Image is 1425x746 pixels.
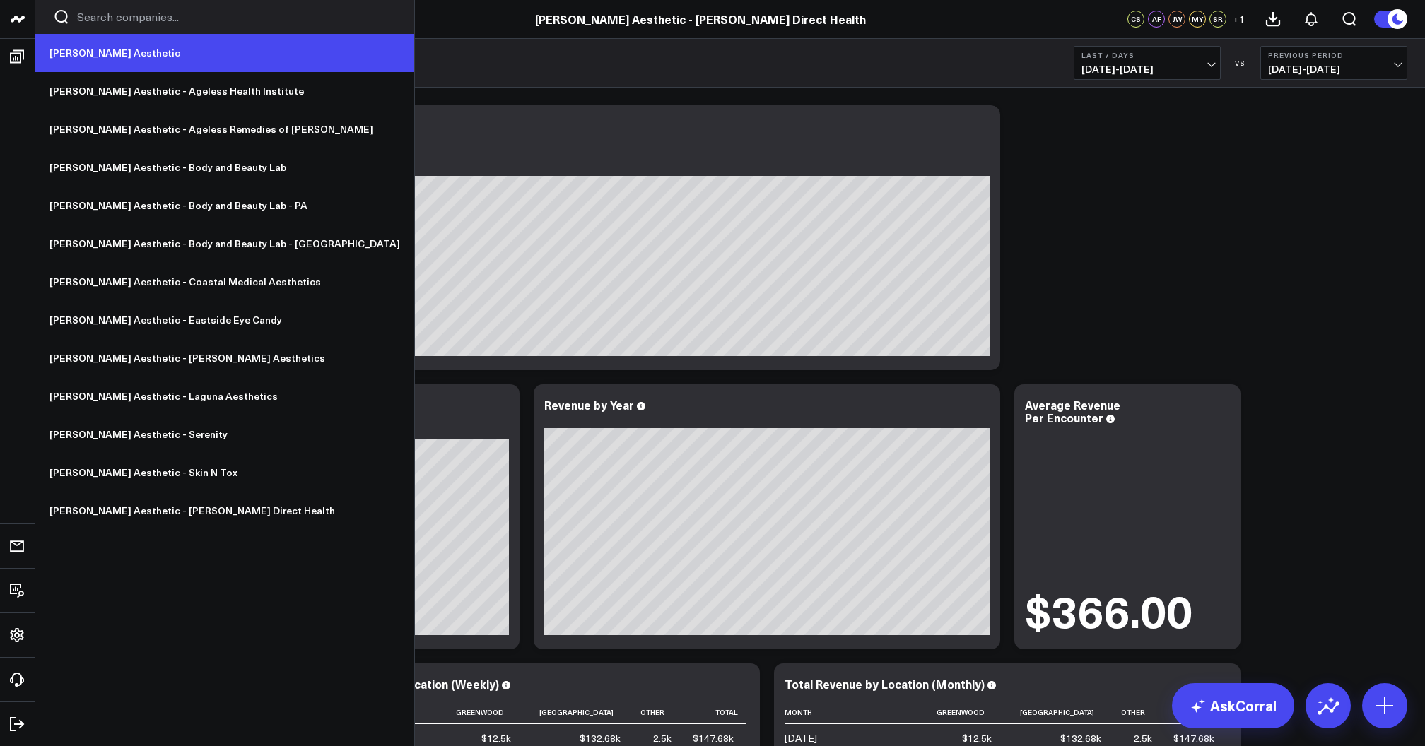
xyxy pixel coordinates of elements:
[653,731,672,745] div: 2.5k
[1127,11,1144,28] div: CS
[1172,683,1294,728] a: AskCorral
[35,454,414,492] a: [PERSON_NAME] Aesthetic - Skin N Tox
[684,701,746,724] th: Total
[35,34,414,72] a: [PERSON_NAME] Aesthetic
[1260,46,1407,80] button: Previous Period[DATE]-[DATE]
[35,377,414,415] a: [PERSON_NAME] Aesthetic - Laguna Aesthetics
[1081,64,1213,75] span: [DATE] - [DATE]
[35,72,414,110] a: [PERSON_NAME] Aesthetic - Ageless Health Institute
[35,301,414,339] a: [PERSON_NAME] Aesthetic - Eastside Eye Candy
[35,148,414,186] a: [PERSON_NAME] Aesthetic - Body and Beauty Lab
[1114,701,1165,724] th: Other
[1209,11,1226,28] div: SR
[785,701,926,724] th: Month
[580,731,621,745] div: $132.68k
[1233,14,1245,24] span: + 1
[1025,397,1120,425] div: Average Revenue Per Encounter
[1004,701,1113,724] th: [GEOGRAPHIC_DATA]
[35,263,414,301] a: [PERSON_NAME] Aesthetic - Coastal Medical Aesthetics
[445,701,524,724] th: Greenwood
[35,225,414,263] a: [PERSON_NAME] Aesthetic - Body and Beauty Lab - [GEOGRAPHIC_DATA]
[1081,51,1213,59] b: Last 7 Days
[1189,11,1206,28] div: MY
[544,397,634,413] div: Revenue by Year
[633,701,684,724] th: Other
[1268,51,1400,59] b: Previous Period
[1168,11,1185,28] div: JW
[1268,64,1400,75] span: [DATE] - [DATE]
[35,339,414,377] a: [PERSON_NAME] Aesthetic - [PERSON_NAME] Aesthetics
[785,676,985,692] div: Total Revenue by Location (Monthly)
[785,731,817,745] div: [DATE]
[524,701,633,724] th: [GEOGRAPHIC_DATA]
[926,701,1004,724] th: Greenwood
[64,165,990,176] div: Previous: $143.05k
[35,492,414,530] a: [PERSON_NAME] Aesthetic - [PERSON_NAME] Direct Health
[1074,46,1221,80] button: Last 7 Days[DATE]-[DATE]
[35,110,414,148] a: [PERSON_NAME] Aesthetic - Ageless Remedies of [PERSON_NAME]
[53,8,70,25] button: Search companies button
[1148,11,1165,28] div: AF
[1165,701,1227,724] th: Total
[1025,588,1192,632] div: $366.00
[962,731,992,745] div: $12.5k
[1060,731,1101,745] div: $132.68k
[35,186,414,225] a: [PERSON_NAME] Aesthetic - Body and Beauty Lab - PA
[1230,11,1247,28] button: +1
[77,9,397,25] input: Search companies input
[535,11,866,27] a: [PERSON_NAME] Aesthetic - [PERSON_NAME] Direct Health
[1134,731,1152,745] div: 2.5k
[35,415,414,454] a: [PERSON_NAME] Aesthetic - Serenity
[481,731,511,745] div: $12.5k
[1173,731,1214,745] div: $147.68k
[1228,59,1253,67] div: VS
[693,731,734,745] div: $147.68k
